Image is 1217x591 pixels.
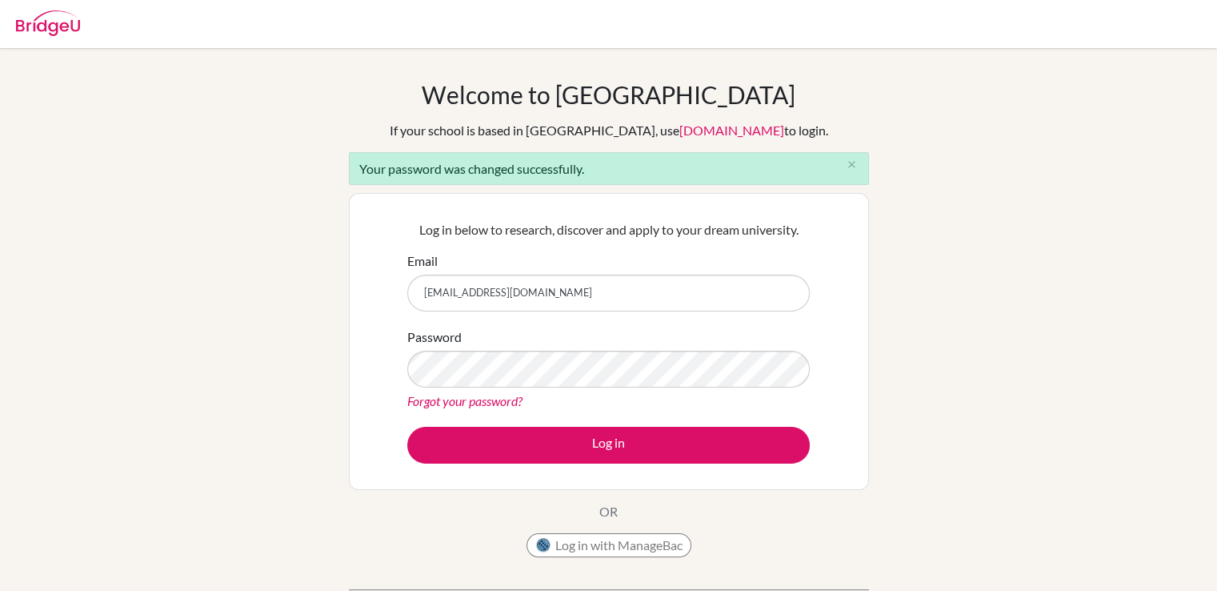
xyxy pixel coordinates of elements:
[407,427,810,464] button: Log in
[846,159,858,171] i: close
[407,220,810,239] p: Log in below to research, discover and apply to your dream university.
[407,328,462,347] label: Password
[599,502,618,521] p: OR
[422,80,795,109] h1: Welcome to [GEOGRAPHIC_DATA]
[679,123,784,138] a: [DOMAIN_NAME]
[390,121,828,140] div: If your school is based in [GEOGRAPHIC_DATA], use to login.
[349,152,869,185] div: Your password was changed successfully.
[407,393,522,408] a: Forgot your password?
[526,533,691,557] button: Log in with ManageBac
[16,10,80,36] img: Bridge-U
[836,153,868,177] button: Close
[407,251,438,271] label: Email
